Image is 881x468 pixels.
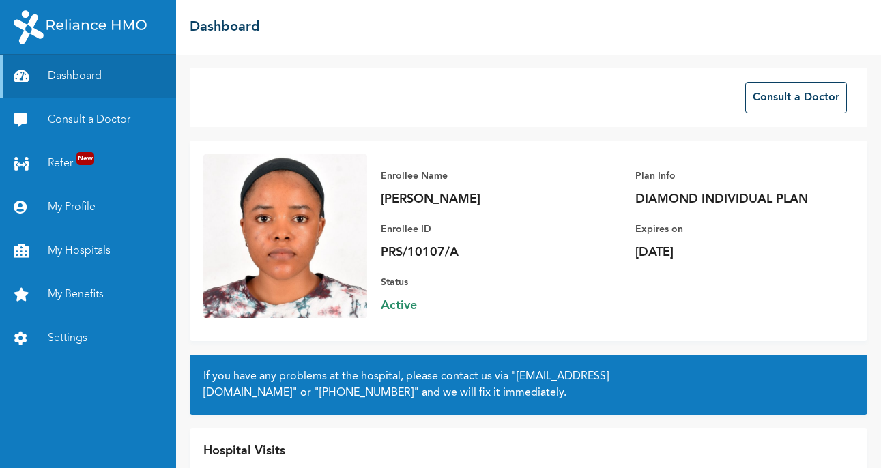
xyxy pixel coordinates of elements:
span: Active [381,297,572,314]
img: RelianceHMO's Logo [14,10,147,44]
p: Enrollee ID [381,221,572,237]
h2: Dashboard [190,17,260,38]
p: Status [381,274,572,291]
h2: If you have any problems at the hospital, please contact us via or and we will fix it immediately. [203,368,854,401]
p: Hospital Visits [203,442,285,460]
p: [PERSON_NAME] [381,191,572,207]
p: Plan Info [635,168,826,184]
p: PRS/10107/A [381,244,572,261]
p: [DATE] [635,244,826,261]
img: Enrollee [203,154,367,318]
p: Enrollee Name [381,168,572,184]
p: DIAMOND INDIVIDUAL PLAN [635,191,826,207]
button: Consult a Doctor [745,82,847,113]
p: Expires on [635,221,826,237]
a: "[PHONE_NUMBER]" [314,387,419,398]
span: New [76,152,94,165]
